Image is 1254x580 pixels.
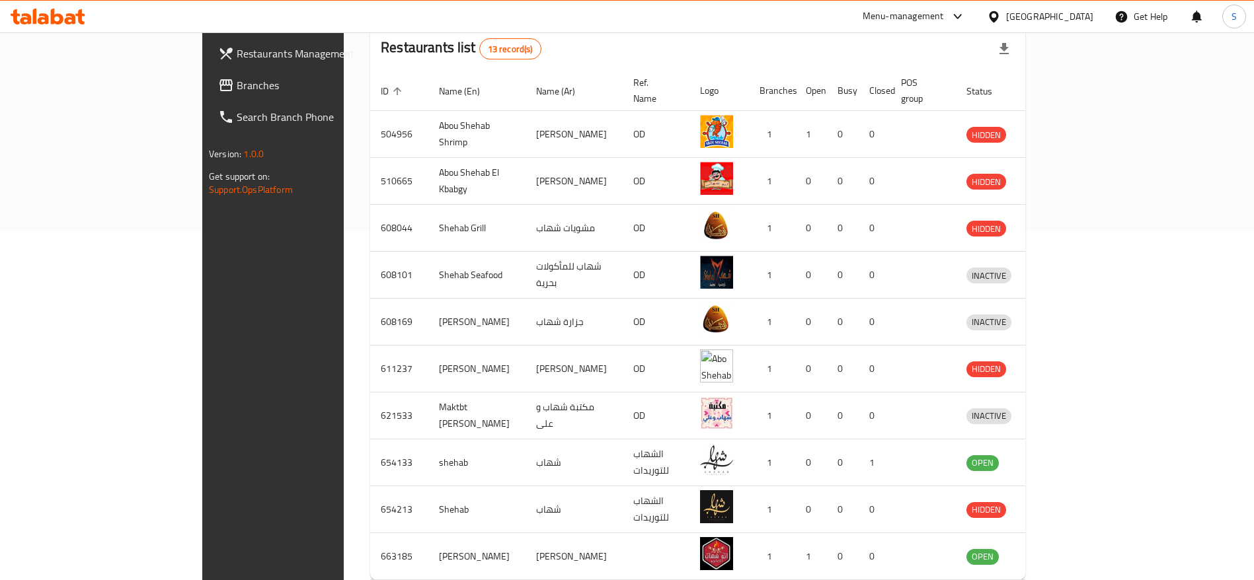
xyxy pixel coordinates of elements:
td: 0 [859,252,890,299]
td: [PERSON_NAME] [428,345,526,392]
td: 0 [827,439,859,486]
span: HIDDEN [966,502,1006,517]
td: 0 [827,158,859,205]
td: 1 [749,158,795,205]
div: HIDDEN [966,174,1006,190]
td: 0 [795,439,827,486]
td: Abou Shehab El Kbabgy [428,158,526,205]
a: Restaurants Management [208,38,412,69]
td: 0 [859,111,890,158]
img: Shehab Seafood [700,256,733,289]
td: 1 [859,439,890,486]
div: HIDDEN [966,221,1006,236]
th: Logo [689,71,749,111]
td: Shehab Grill [428,205,526,252]
td: 0 [859,392,890,439]
span: OPEN [966,455,999,470]
h2: Restaurants list [381,38,541,59]
td: 0 [827,533,859,580]
span: POS group [901,75,940,106]
img: Shehab Grill [700,209,733,242]
span: INACTIVE [966,408,1011,423]
td: مكتبة شهاب و على [526,392,623,439]
td: 0 [827,486,859,533]
td: Shehab Seafood [428,252,526,299]
td: جزارة شهاب [526,299,623,345]
td: 0 [859,533,890,580]
th: Closed [859,71,890,111]
span: Name (Ar) [536,83,592,99]
span: Name (En) [439,83,497,99]
span: S [1232,9,1237,24]
td: 0 [827,299,859,345]
div: INACTIVE [966,314,1011,330]
td: OD [623,299,689,345]
div: Menu-management [863,9,944,24]
td: [PERSON_NAME] [526,111,623,158]
td: 1 [749,533,795,580]
td: 1 [749,252,795,299]
span: INACTIVE [966,268,1011,283]
td: 1 [749,392,795,439]
span: OPEN [966,549,999,564]
td: OD [623,111,689,158]
span: HIDDEN [966,361,1006,377]
td: الشهاب للتوريدات [623,439,689,486]
img: shehab [700,443,733,476]
span: Status [966,83,1009,99]
td: [PERSON_NAME] [428,299,526,345]
td: 0 [859,158,890,205]
td: 1 [795,111,827,158]
span: Restaurants Management [237,46,401,61]
span: ID [381,83,406,99]
td: 0 [827,205,859,252]
td: مشويات شهاب [526,205,623,252]
span: Version: [209,145,241,163]
td: شهاب [526,439,623,486]
span: HIDDEN [966,174,1006,190]
td: 0 [827,345,859,392]
td: 0 [827,252,859,299]
div: [GEOGRAPHIC_DATA] [1006,9,1093,24]
span: Get support on: [209,168,270,185]
td: [PERSON_NAME] [526,345,623,392]
div: Total records count [479,38,541,59]
td: 0 [859,486,890,533]
div: Export file [988,33,1020,65]
td: Maktbt [PERSON_NAME] [428,392,526,439]
a: Support.OpsPlatform [209,181,293,198]
img: Shehab [700,490,733,523]
td: 0 [827,392,859,439]
td: الشهاب للتوريدات [623,486,689,533]
td: شهاب للمأكولات بحرية [526,252,623,299]
td: OD [623,252,689,299]
img: Shehab Butchery [700,303,733,336]
div: HIDDEN [966,127,1006,143]
td: OD [623,205,689,252]
td: [PERSON_NAME] [526,158,623,205]
th: Branches [749,71,795,111]
td: 0 [795,205,827,252]
td: 1 [749,111,795,158]
td: [PERSON_NAME] [526,533,623,580]
td: شهاب [526,486,623,533]
td: 0 [795,486,827,533]
span: 13 record(s) [480,43,541,55]
td: 0 [795,252,827,299]
img: Abu Shehab [700,537,733,570]
td: Shehab [428,486,526,533]
td: 1 [749,439,795,486]
td: 1 [749,205,795,252]
img: Maktbt Shehab w Ali [700,396,733,429]
img: Abou Shehab El Kbabgy [700,162,733,195]
td: 0 [827,111,859,158]
span: HIDDEN [966,127,1006,143]
td: 0 [795,158,827,205]
td: 0 [859,205,890,252]
td: 1 [749,299,795,345]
